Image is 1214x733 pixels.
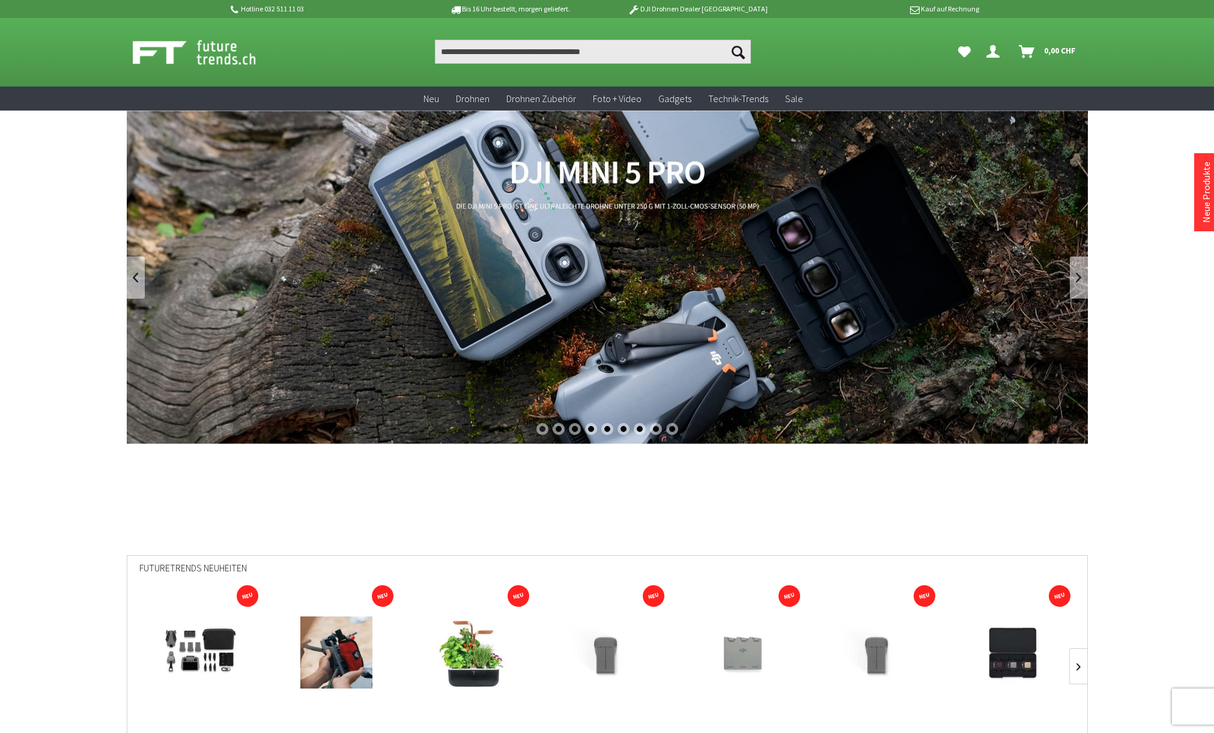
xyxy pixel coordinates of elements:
[127,111,1088,444] a: DJI Mini 5 Pro
[585,423,597,435] div: 4
[147,616,255,689] img: Mini 5 Pro
[1014,40,1082,64] a: Warenkorb
[229,2,416,16] p: Hotline 032 511 11 03
[593,93,642,105] span: Foto + Video
[666,423,678,435] div: 9
[423,93,439,105] span: Neu
[415,87,448,111] a: Neu
[700,87,777,111] a: Technik-Trends
[982,40,1009,64] a: Dein Konto
[726,40,751,64] button: Suchen
[498,87,584,111] a: Drohnen Zubehör
[1200,162,1212,223] a: Neue Produkte
[785,93,803,105] span: Sale
[435,40,751,64] input: Produkt, Marke, Kategorie, EAN, Artikelnummer…
[300,616,372,689] img: Rettungs-Bundle für Drohneneinsätze – Restube Automatic 75 + AD4 Abwurfsystem
[634,423,646,435] div: 7
[584,87,650,111] a: Foto + Video
[553,423,565,435] div: 2
[658,93,691,105] span: Gadgets
[506,93,576,105] span: Drohnen Zubehör
[416,2,604,16] p: Bis 16 Uhr bestellt, morgen geliefert.
[448,87,498,111] a: Drohnen
[824,616,932,689] img: Mini 5 Pro Intelligent Flight Battery
[604,2,791,16] p: DJI Drohnen Dealer [GEOGRAPHIC_DATA]
[569,423,581,435] div: 3
[688,616,797,689] img: Mini 5 Pro Two-Way Charging Hub
[1044,41,1076,60] span: 0,00 CHF
[436,616,508,689] img: Véritable Smart Garden Special Edition in Schwarz/Kupfer
[650,87,700,111] a: Gadgets
[708,93,768,105] span: Technik-Trends
[456,93,490,105] span: Drohnen
[618,423,630,435] div: 6
[952,40,977,64] a: Meine Favoriten
[601,423,613,435] div: 5
[133,37,282,67] img: Shop Futuretrends - zur Startseite wechseln
[959,616,1067,689] img: Mini 5 Pro ND Filters Set(ND8/32/128)
[650,423,662,435] div: 8
[553,616,661,689] img: Mini 5 Pro Intelligent Flight Battery Plus
[777,87,812,111] a: Sale
[139,556,1075,589] div: Futuretrends Neuheiten
[536,423,548,435] div: 1
[792,2,979,16] p: Kauf auf Rechnung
